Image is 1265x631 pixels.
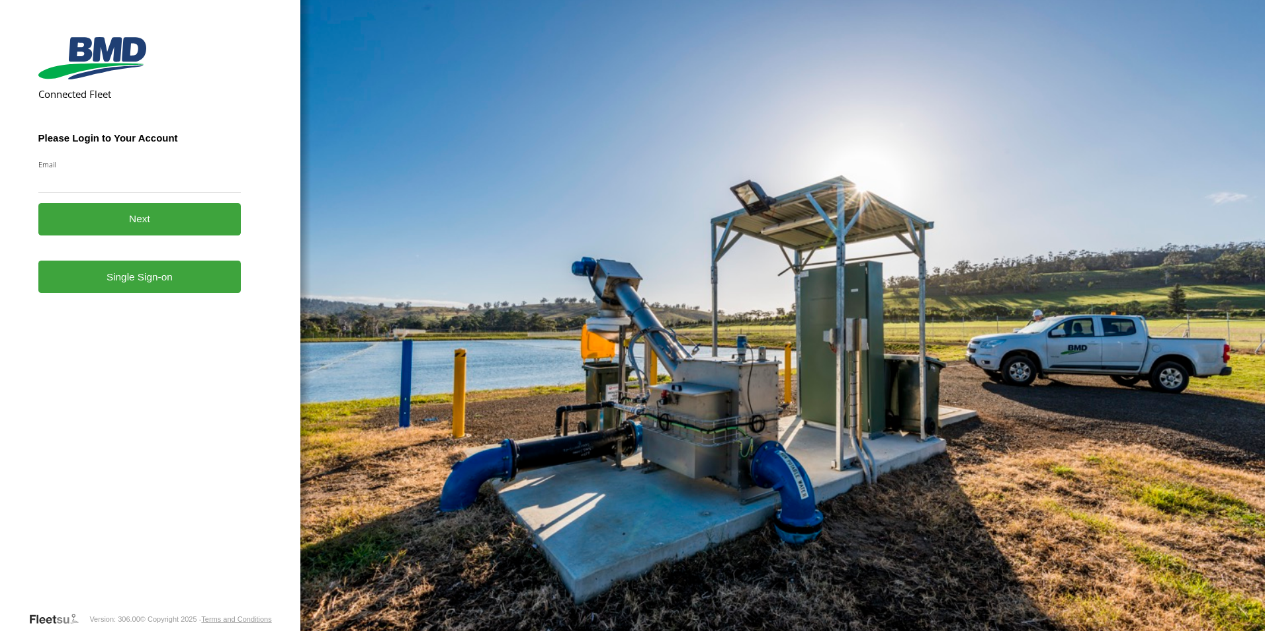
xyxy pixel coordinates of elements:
h3: Please Login to Your Account [38,132,241,144]
a: Single Sign-on [38,261,241,293]
h2: Connected Fleet [38,87,241,101]
label: Email [38,159,241,169]
div: Version: 306.00 [89,615,140,623]
a: Visit our Website [28,612,89,626]
button: Next [38,203,241,235]
img: BMD [38,37,146,79]
div: © Copyright 2025 - [140,615,272,623]
a: Terms and Conditions [201,615,271,623]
